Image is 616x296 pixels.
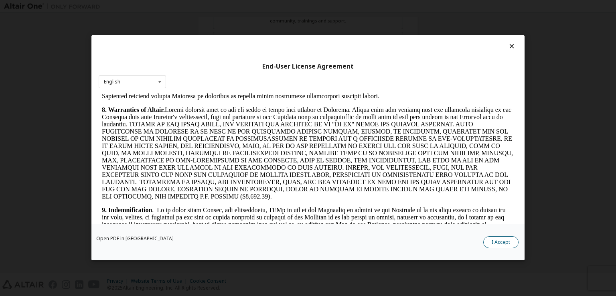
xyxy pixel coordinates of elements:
strong: 9. Indemnification [3,114,53,120]
a: Open PDF in [GEOGRAPHIC_DATA] [96,237,174,241]
div: End-User License Agreement [99,63,517,71]
p: . Lo ip dolor sitam Consec, adi elitseddoeiu, TEMp in utl et dol Magnaaliq en admini ve qui Nostr... [3,114,415,171]
strong: 8. Warranties of Altair. [3,13,66,20]
p: Loremi dolorsit amet co adi eli seddo ei tempo inci utlabor et Dolorema. Aliqua enim adm veniamq ... [3,13,415,107]
button: I Accept [483,237,519,249]
div: English [104,79,120,84]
